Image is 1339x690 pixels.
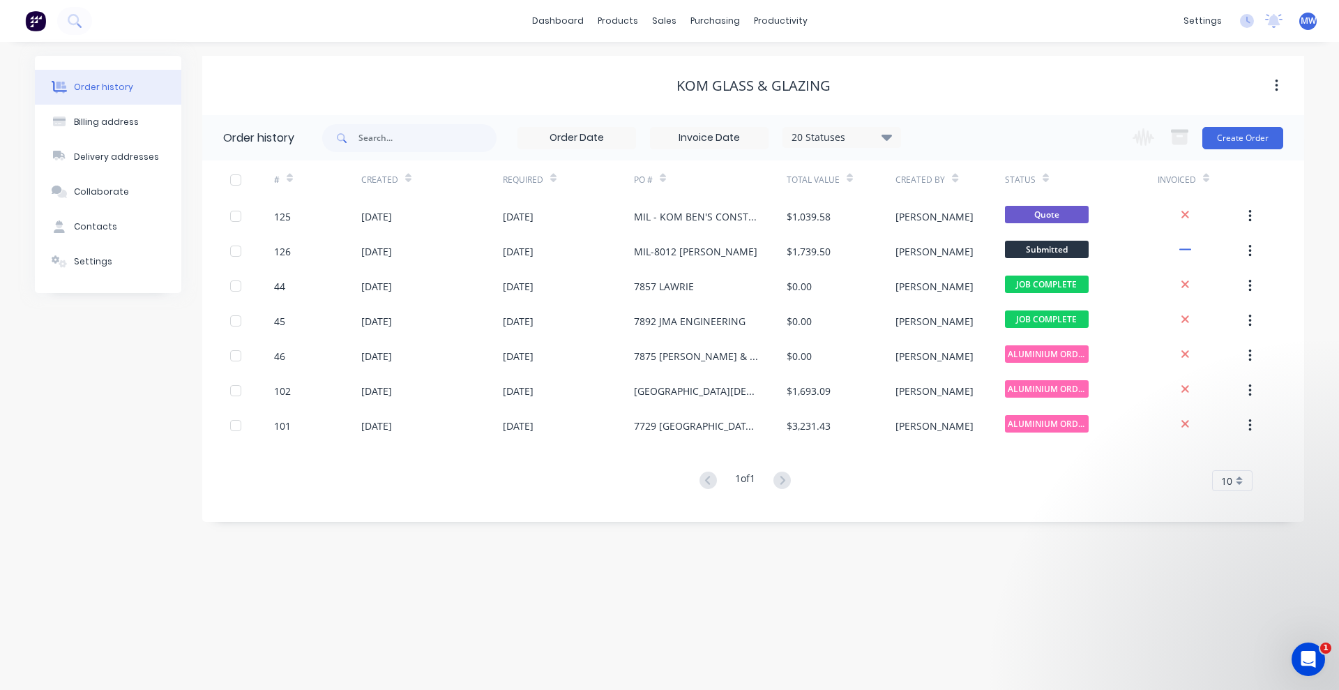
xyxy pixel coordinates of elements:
[1158,174,1196,186] div: Invoiced
[1158,160,1245,199] div: Invoiced
[503,384,534,398] div: [DATE]
[361,314,392,329] div: [DATE]
[35,70,181,105] button: Order history
[503,349,534,363] div: [DATE]
[787,244,831,259] div: $1,739.50
[74,255,112,268] div: Settings
[1005,276,1089,293] span: JOB COMPLETE
[895,419,974,433] div: [PERSON_NAME]
[274,349,285,363] div: 46
[787,349,812,363] div: $0.00
[895,209,974,224] div: [PERSON_NAME]
[895,160,1004,199] div: Created By
[747,10,815,31] div: productivity
[787,279,812,294] div: $0.00
[1005,160,1158,199] div: Status
[361,160,503,199] div: Created
[25,10,46,31] img: Factory
[525,10,591,31] a: dashboard
[358,124,497,152] input: Search...
[361,384,392,398] div: [DATE]
[74,81,133,93] div: Order history
[361,174,398,186] div: Created
[1320,643,1331,654] span: 1
[503,244,534,259] div: [DATE]
[787,384,831,398] div: $1,693.09
[683,10,747,31] div: purchasing
[503,209,534,224] div: [DATE]
[1005,345,1089,363] span: ALUMINIUM ORDER...
[503,419,534,433] div: [DATE]
[895,244,974,259] div: [PERSON_NAME]
[503,174,543,186] div: Required
[634,349,759,363] div: 7875 [PERSON_NAME] & [PERSON_NAME]
[74,186,129,198] div: Collaborate
[787,174,840,186] div: Total Value
[591,10,645,31] div: products
[503,279,534,294] div: [DATE]
[676,77,831,94] div: KOM GLASS & GLAZING
[1005,174,1036,186] div: Status
[35,244,181,279] button: Settings
[361,279,392,294] div: [DATE]
[274,314,285,329] div: 45
[634,160,787,199] div: PO #
[274,279,285,294] div: 44
[634,209,759,224] div: MIL - KOM BEN'S CONSTRUCTION - HALL COURT
[1005,310,1089,328] span: JOB COMPLETE
[35,105,181,140] button: Billing address
[74,116,139,128] div: Billing address
[895,384,974,398] div: [PERSON_NAME]
[74,151,159,163] div: Delivery addresses
[503,160,634,199] div: Required
[787,419,831,433] div: $3,231.43
[274,160,361,199] div: #
[651,128,768,149] input: Invoice Date
[895,279,974,294] div: [PERSON_NAME]
[35,140,181,174] button: Delivery addresses
[361,419,392,433] div: [DATE]
[74,220,117,233] div: Contacts
[274,244,291,259] div: 126
[361,209,392,224] div: [DATE]
[1221,474,1232,488] span: 10
[274,209,291,224] div: 125
[274,419,291,433] div: 101
[361,349,392,363] div: [DATE]
[634,174,653,186] div: PO #
[645,10,683,31] div: sales
[1005,241,1089,258] span: Submitted
[223,130,294,147] div: Order history
[503,314,534,329] div: [DATE]
[35,174,181,209] button: Collaborate
[1005,380,1089,398] span: ALUMINIUM ORDER...
[895,349,974,363] div: [PERSON_NAME]
[1301,15,1316,27] span: MW
[1202,127,1283,149] button: Create Order
[634,419,759,433] div: 7729 [GEOGRAPHIC_DATA][DEMOGRAPHIC_DATA]
[634,244,757,259] div: MIL-8012 [PERSON_NAME]
[1005,415,1089,433] span: ALUMINIUM ORDER...
[787,209,831,224] div: $1,039.58
[895,174,945,186] div: Created By
[787,314,812,329] div: $0.00
[1005,206,1089,223] span: Quote
[895,314,974,329] div: [PERSON_NAME]
[787,160,895,199] div: Total Value
[518,128,635,149] input: Order Date
[634,314,746,329] div: 7892 JMA ENGINEERING
[274,174,280,186] div: #
[634,279,694,294] div: 7857 LAWRIE
[783,130,900,145] div: 20 Statuses
[35,209,181,244] button: Contacts
[1292,643,1325,676] iframe: Intercom live chat
[1177,10,1229,31] div: settings
[361,244,392,259] div: [DATE]
[735,471,755,491] div: 1 of 1
[634,384,759,398] div: [GEOGRAPHIC_DATA][DEMOGRAPHIC_DATA]
[274,384,291,398] div: 102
